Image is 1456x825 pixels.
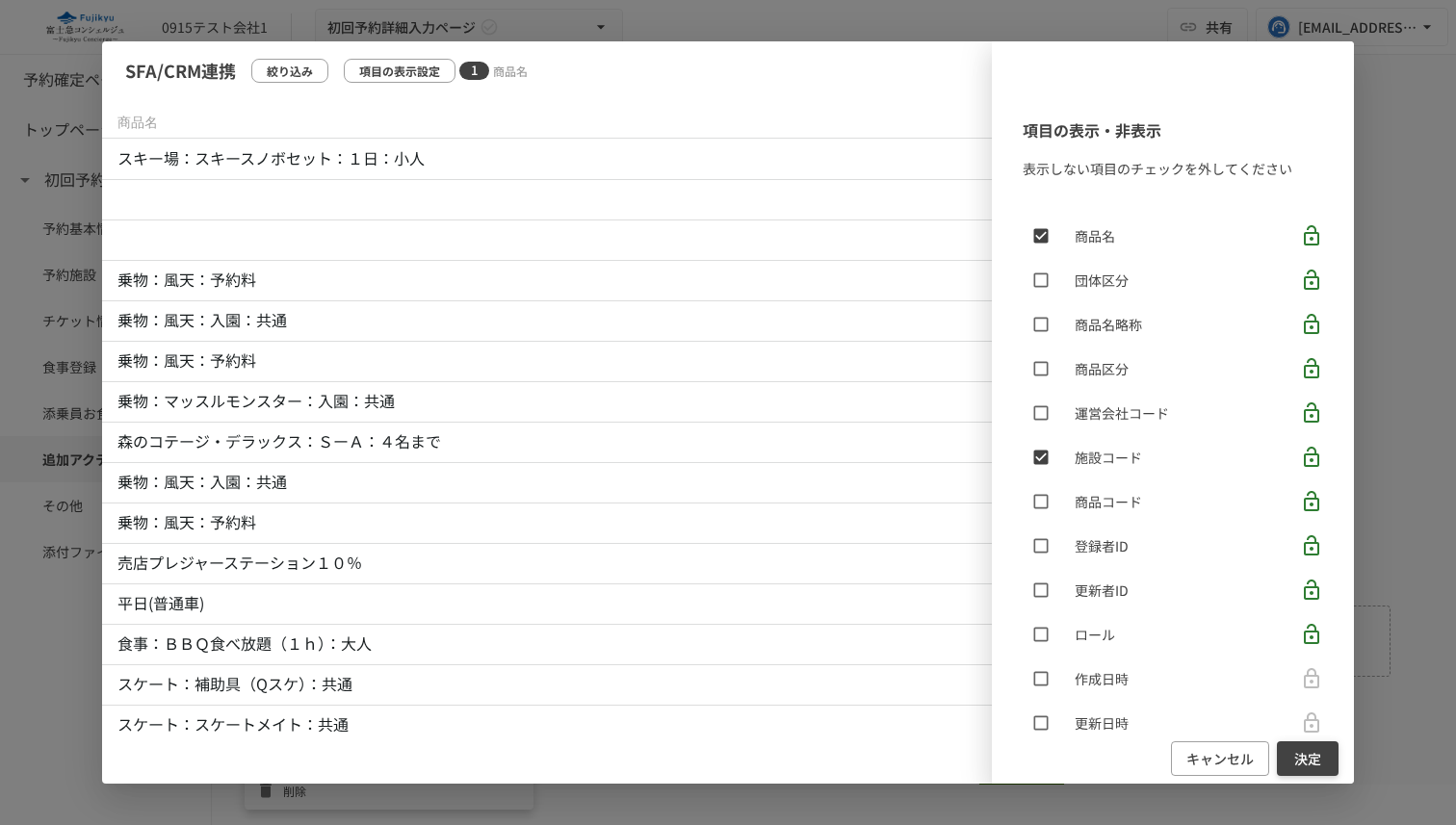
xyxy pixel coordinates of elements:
[1075,624,1115,645] p: ロール
[1075,314,1142,335] p: 商品名略称
[1075,712,1129,734] p: 更新日時
[1075,535,1129,556] p: 登録者ID
[1075,447,1142,468] p: 施設コード
[1075,270,1129,291] p: 団体区分
[1075,358,1129,379] p: 商品区分
[1023,158,1323,179] p: 表示しない項目のチェックを外してください
[1075,580,1129,601] p: 更新者ID
[1075,225,1115,246] p: 商品名
[1075,668,1129,689] p: 作成日時
[1023,118,1323,143] p: 項目の表示・非表示
[1075,402,1169,424] p: 運営会社コード
[1075,491,1142,512] p: 商品コード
